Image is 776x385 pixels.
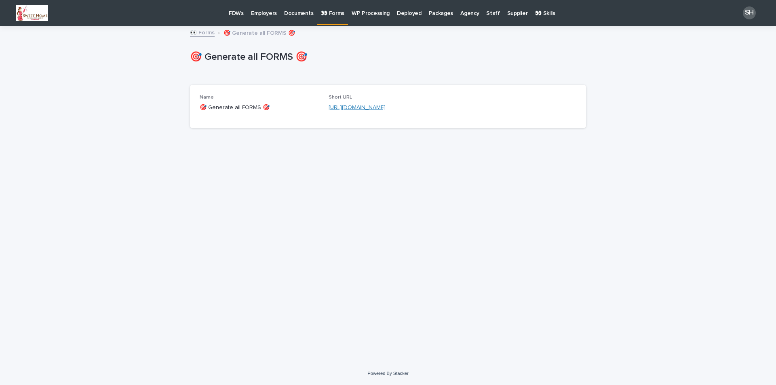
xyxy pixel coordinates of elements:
span: Short URL [329,95,352,100]
a: [URL][DOMAIN_NAME] [329,105,386,110]
div: SH [743,6,756,19]
a: Powered By Stacker [367,371,408,376]
p: 🎯 Generate all FORMS 🎯 [224,28,295,37]
a: 👀 Forms [190,27,215,37]
span: Name [200,95,214,100]
p: 🎯 Generate all FORMS 🎯 [200,103,319,112]
img: kVhLjFr1tGZYquqeP2eWXBbN9D27_1eW8xnaP8DhRAQ [16,5,48,21]
p: 🎯 Generate all FORMS 🎯 [190,51,583,63]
